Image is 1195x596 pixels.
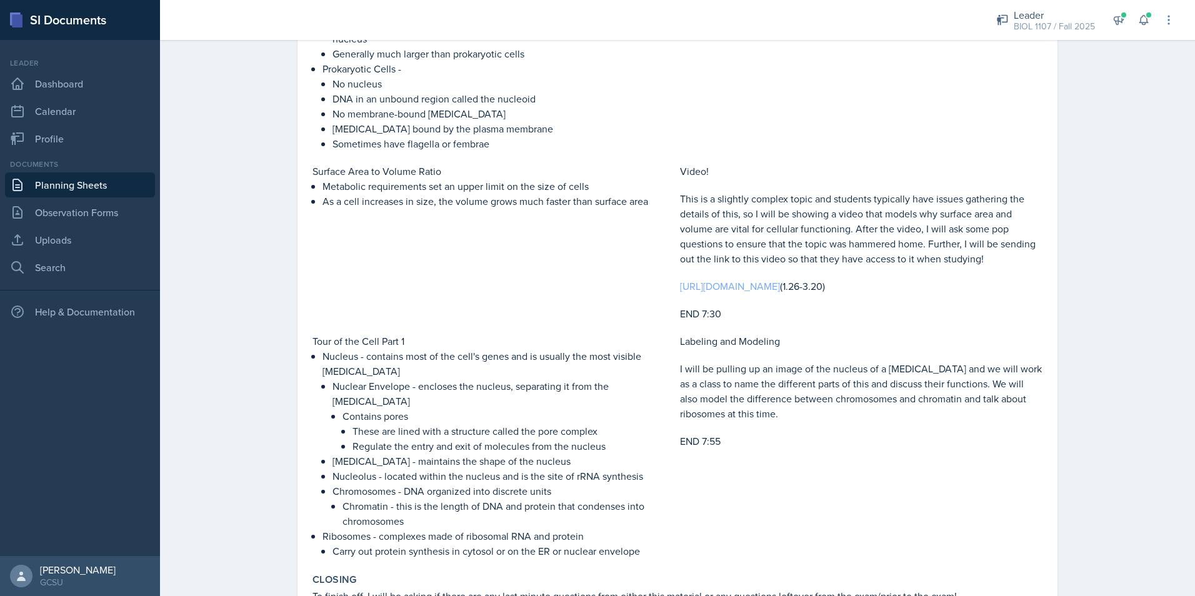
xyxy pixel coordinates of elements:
[680,434,1042,449] p: END 7:55
[352,424,675,439] p: These are lined with a structure called the pore complex
[5,299,155,324] div: Help & Documentation
[352,439,675,454] p: Regulate the entry and exit of molecules from the nucleus
[680,306,1042,321] p: END 7:30
[1014,7,1095,22] div: Leader
[322,61,675,76] p: Prokaryotic Cells -
[332,454,675,469] p: [MEDICAL_DATA] - maintains the shape of the nucleus
[680,164,1042,179] p: Video!
[680,279,1042,294] p: (1.26-3.20)
[40,564,116,576] div: [PERSON_NAME]
[322,179,675,194] p: Metabolic requirements set an upper limit on the size of cells
[312,574,357,586] label: Closing
[312,334,675,349] p: Tour of the Cell Part 1
[5,99,155,124] a: Calendar
[5,172,155,197] a: Planning Sheets
[332,76,675,91] p: No nucleus
[5,71,155,96] a: Dashboard
[332,91,675,106] p: DNA in an unbound region called the nucleoid
[680,279,780,293] a: [URL][DOMAIN_NAME]
[5,126,155,151] a: Profile
[322,349,675,379] p: Nucleus - contains most of the cell's genes and is usually the most visible [MEDICAL_DATA]
[332,469,675,484] p: Nucleolus - located within the nucleus and is the site of rRNA synthesis
[332,46,675,61] p: Generally much larger than prokaryotic cells
[342,499,675,529] p: Chromatin - this is the length of DNA and protein that condenses into chromosomes
[342,409,675,424] p: Contains pores
[5,159,155,170] div: Documents
[332,484,675,499] p: Chromosomes - DNA organized into discrete units
[680,361,1042,421] p: I will be pulling up an image of the nucleus of a [MEDICAL_DATA] and we will work as a class to n...
[5,57,155,69] div: Leader
[332,106,675,121] p: No membrane-bound [MEDICAL_DATA]
[332,121,675,136] p: [MEDICAL_DATA] bound by the plasma membrane
[312,164,675,179] p: Surface Area to Volume Ratio
[680,334,1042,349] p: Labeling and Modeling
[1014,20,1095,33] div: BIOL 1107 / Fall 2025
[332,379,675,409] p: Nuclear Envelope - encloses the nucleus, separating it from the [MEDICAL_DATA]
[680,191,1042,266] p: This is a slightly complex topic and students typically have issues gathering the details of this...
[40,576,116,589] div: GCSU
[5,200,155,225] a: Observation Forms
[322,194,675,209] p: As a cell increases in size, the volume grows much faster than surface area
[332,544,675,559] p: Carry out protein synthesis in cytosol or on the ER or nuclear envelope
[5,227,155,252] a: Uploads
[332,136,675,151] p: Sometimes have flagella or fembrae
[5,255,155,280] a: Search
[322,529,675,544] p: Ribosomes - complexes made of ribosomal RNA and protein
